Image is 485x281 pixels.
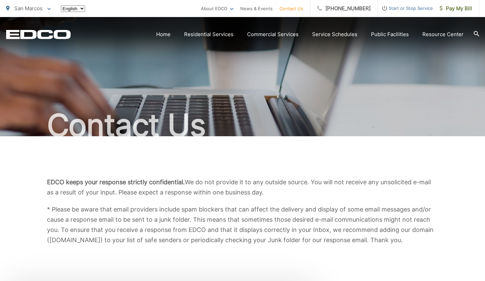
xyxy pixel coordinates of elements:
p: * Please be aware that email providers include spam blockers that can affect the delivery and dis... [47,204,438,245]
a: Contact Us [279,4,303,13]
p: We do not provide it to any outside source. You will not receive any unsolicited e-mail as a resu... [47,177,438,198]
a: Resource Center [422,30,464,38]
a: Public Facilities [371,30,409,38]
a: News & Events [240,4,273,13]
span: Pay My Bill [440,4,472,13]
a: EDCD logo. Return to the homepage. [6,30,71,39]
a: About EDCO [201,4,233,13]
a: Residential Services [184,30,233,38]
span: San Marcos [14,5,43,12]
a: Commercial Services [247,30,298,38]
h1: Contact Us [6,108,479,142]
b: EDCO keeps your response strictly confidential. [47,178,185,186]
select: Select a language [61,5,85,12]
a: Service Schedules [312,30,357,38]
a: Home [156,30,171,38]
